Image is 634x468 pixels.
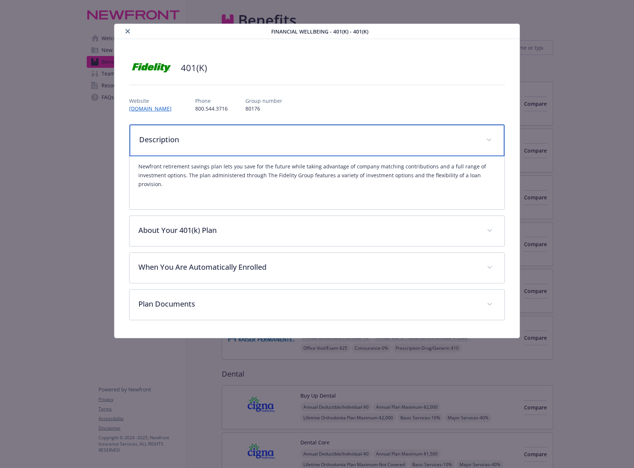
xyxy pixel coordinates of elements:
[138,225,478,236] p: About Your 401(k) Plan
[138,262,478,273] p: When You Are Automatically Enrolled
[139,134,477,145] p: Description
[138,298,478,310] p: Plan Documents
[130,125,504,156] div: Description
[63,24,571,338] div: details for plan Financial Wellbeing - 401(K) - 401(k)
[271,28,368,35] span: Financial Wellbeing - 401(K) - 401(k)
[130,290,504,320] div: Plan Documents
[195,105,228,112] p: 800.544.3716
[129,57,173,79] img: Fidelity Investments
[129,105,178,112] a: [DOMAIN_NAME]
[245,105,282,112] p: 80176
[130,253,504,283] div: When You Are Automatically Enrolled
[130,216,504,246] div: About Your 401(k) Plan
[245,97,282,105] p: Group number
[195,97,228,105] p: Phone
[138,162,496,189] p: Newfront retirement savings plan lets you save for the future while taking advantage of company m...
[130,156,504,209] div: Description
[129,97,178,105] p: Website
[181,62,207,74] h2: 401(K)
[123,27,132,36] button: close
